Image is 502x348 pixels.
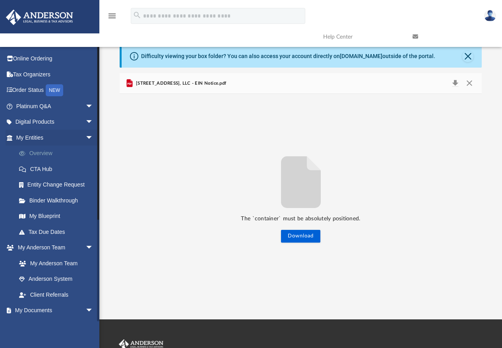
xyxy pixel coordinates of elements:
button: Close [462,51,473,62]
a: [DOMAIN_NAME] [340,53,382,59]
span: arrow_drop_down [85,303,101,319]
a: Platinum Q&Aarrow_drop_down [6,98,105,114]
a: My Anderson Teamarrow_drop_down [6,240,101,256]
span: arrow_drop_down [85,240,101,256]
button: Download [448,78,462,89]
a: My Documentsarrow_drop_down [6,303,101,319]
i: search [133,11,141,19]
span: arrow_drop_down [85,114,101,130]
a: Order StatusNEW [6,82,105,99]
div: File preview [120,94,482,299]
button: Download [281,230,320,243]
a: My Anderson Team [11,255,97,271]
div: NEW [46,84,63,96]
a: Overview [11,146,105,161]
button: Close [462,78,477,89]
div: Difficulty viewing your box folder? You can also access your account directly on outside of the p... [141,52,435,60]
a: My Blueprint [11,208,101,224]
a: Binder Walkthrough [11,192,105,208]
img: User Pic [484,10,496,21]
span: arrow_drop_down [85,130,101,146]
span: [STREET_ADDRESS], LLC - EIN Notice.pdf [134,80,226,87]
a: Tax Due Dates [11,224,105,240]
a: Box [11,318,97,334]
a: Digital Productsarrow_drop_down [6,114,105,130]
a: menu [107,15,117,21]
a: Tax Organizers [6,66,105,82]
a: Online Ordering [6,51,105,67]
a: Client Referrals [11,287,101,303]
div: Preview [120,73,482,299]
a: CTA Hub [11,161,105,177]
img: Anderson Advisors Platinum Portal [4,10,76,25]
a: Anderson System [11,271,101,287]
i: menu [107,11,117,21]
p: The `container` must be absolutely positioned. [120,214,482,224]
span: arrow_drop_down [85,98,101,115]
a: Entity Change Request [11,177,105,193]
a: Help Center [317,21,407,52]
a: My Entitiesarrow_drop_down [6,130,105,146]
